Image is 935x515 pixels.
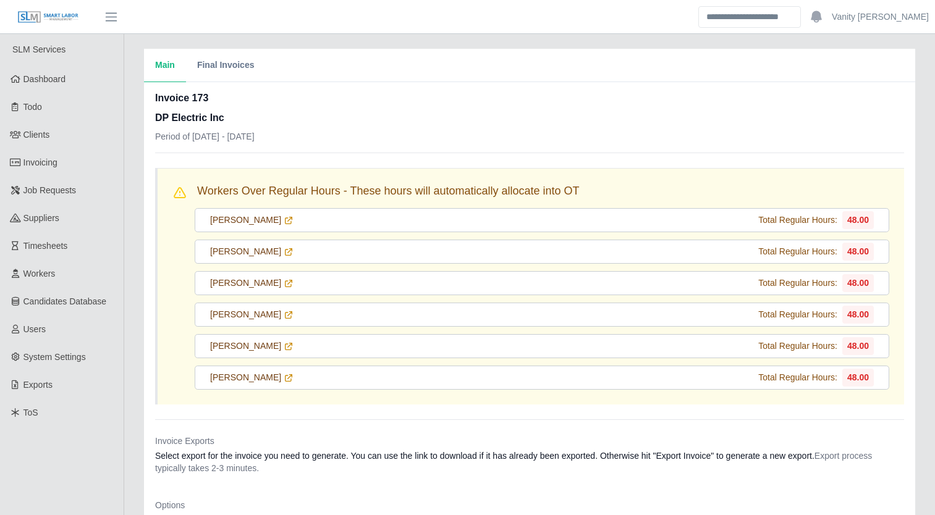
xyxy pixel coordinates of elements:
[210,371,294,384] a: [PERSON_NAME]
[210,277,294,290] a: [PERSON_NAME]
[842,306,874,324] span: 48.00
[23,324,46,334] span: Users
[23,408,38,417] span: ToS
[23,185,77,195] span: Job Requests
[210,245,294,258] a: [PERSON_NAME]
[842,243,874,261] span: 48.00
[210,308,294,321] a: [PERSON_NAME]
[758,214,837,227] span: Total Regular Hours:
[186,49,266,82] button: Final Invoices
[17,10,79,24] img: SLM Logo
[155,435,904,447] dt: Invoice Exports
[155,111,255,125] h3: DP Electric Inc
[23,157,57,167] span: Invoicing
[155,499,904,511] dt: Options
[23,296,107,306] span: Candidates Database
[842,369,874,387] span: 48.00
[842,211,874,229] span: 48.00
[758,308,837,321] span: Total Regular Hours:
[155,450,904,474] dd: Select export for the invoice you need to generate. You can use the link to download if it has al...
[23,74,66,84] span: Dashboard
[155,91,255,106] h2: Invoice 173
[758,340,837,353] span: Total Regular Hours:
[144,49,186,82] button: Main
[758,371,837,384] span: Total Regular Hours:
[23,269,56,278] span: Workers
[23,130,50,140] span: Clients
[23,102,42,112] span: Todo
[832,10,929,23] a: Vanity [PERSON_NAME]
[758,277,837,290] span: Total Regular Hours:
[698,6,801,28] input: Search
[210,340,294,353] a: [PERSON_NAME]
[23,352,86,362] span: System Settings
[758,245,837,258] span: Total Regular Hours:
[12,44,66,54] span: SLM Services
[23,380,53,390] span: Exports
[23,213,59,223] span: Suppliers
[842,274,874,292] span: 48.00
[155,130,255,143] p: Period of [DATE] - [DATE]
[23,241,68,251] span: Timesheets
[210,214,294,227] a: [PERSON_NAME]
[197,183,580,198] h3: Workers Over Regular Hours - These hours will automatically allocate into OT
[842,337,874,355] span: 48.00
